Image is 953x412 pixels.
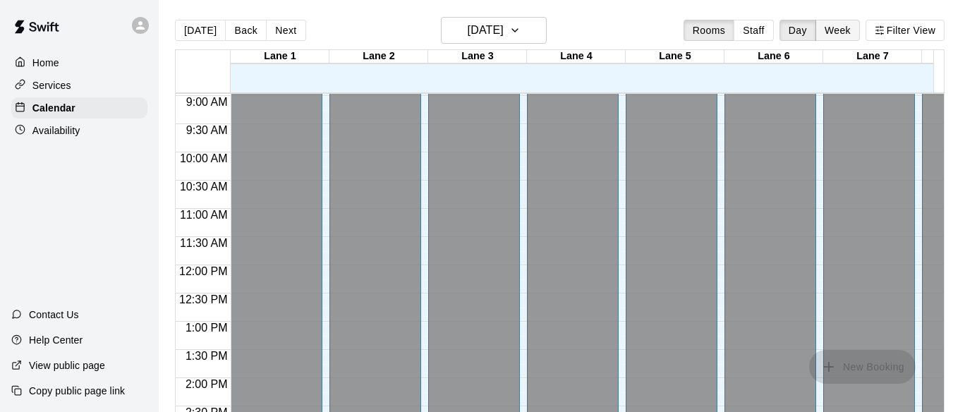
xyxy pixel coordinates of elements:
[724,50,823,63] div: Lane 6
[626,50,724,63] div: Lane 5
[231,50,329,63] div: Lane 1
[29,358,105,372] p: View public page
[428,50,527,63] div: Lane 3
[809,360,916,372] span: You don't have the permission to add bookings
[176,152,231,164] span: 10:00 AM
[176,237,231,249] span: 11:30 AM
[468,20,504,40] h6: [DATE]
[182,378,231,390] span: 2:00 PM
[32,78,71,92] p: Services
[527,50,626,63] div: Lane 4
[266,20,305,41] button: Next
[11,75,147,96] a: Services
[32,123,80,138] p: Availability
[11,97,147,119] a: Calendar
[183,124,231,136] span: 9:30 AM
[779,20,816,41] button: Day
[176,209,231,221] span: 11:00 AM
[823,50,922,63] div: Lane 7
[29,308,79,322] p: Contact Us
[32,101,75,115] p: Calendar
[866,20,945,41] button: Filter View
[225,20,267,41] button: Back
[441,17,547,44] button: [DATE]
[684,20,734,41] button: Rooms
[11,52,147,73] a: Home
[29,384,125,398] p: Copy public page link
[29,333,83,347] p: Help Center
[815,20,860,41] button: Week
[11,120,147,141] a: Availability
[176,293,231,305] span: 12:30 PM
[182,350,231,362] span: 1:30 PM
[176,181,231,193] span: 10:30 AM
[182,322,231,334] span: 1:00 PM
[175,20,226,41] button: [DATE]
[329,50,428,63] div: Lane 2
[183,96,231,108] span: 9:00 AM
[734,20,774,41] button: Staff
[32,56,59,70] p: Home
[176,265,231,277] span: 12:00 PM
